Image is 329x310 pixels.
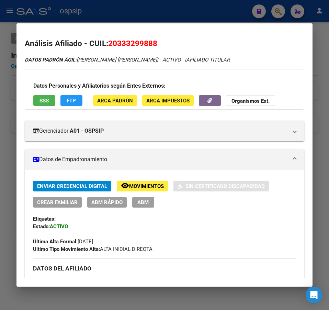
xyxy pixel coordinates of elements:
[33,181,111,191] button: Enviar Credencial Digital
[186,57,230,63] span: AFILIADO TITULAR
[226,95,275,106] button: Organismos Ext.
[117,181,168,191] button: Movimientos
[173,181,269,191] button: Sin Certificado Discapacidad
[185,183,265,189] span: Sin Certificado Discapacidad
[97,98,133,104] span: ARCA Padrón
[70,127,104,135] strong: A01 - OSPSIP
[121,181,129,190] mat-icon: remove_red_eye
[25,57,157,63] span: [PERSON_NAME] [PERSON_NAME]
[137,199,149,206] span: ABM
[37,199,78,206] span: Crear Familiar
[25,149,304,170] mat-expansion-panel-header: Datos de Empadronamiento
[306,287,322,303] div: Open Intercom Messenger
[33,216,56,222] strong: Etiquetas:
[50,223,68,230] strong: ACTIVO
[33,95,55,106] button: SSS
[67,98,76,104] span: FTP
[33,155,288,164] mat-panel-title: Datos de Empadronamiento
[60,95,82,106] button: FTP
[25,57,230,63] i: | ACTIVO |
[33,239,78,245] strong: Última Alta Formal:
[33,197,82,208] button: Crear Familiar
[91,199,123,206] span: ABM Rápido
[108,39,157,48] span: 20333299888
[129,183,164,189] span: Movimientos
[25,57,77,63] strong: DATOS PADRÓN ÁGIL:
[93,95,137,106] button: ARCA Padrón
[25,121,304,141] mat-expansion-panel-header: Gerenciador:A01 - OSPSIP
[33,82,296,90] h3: Datos Personales y Afiliatorios según Entes Externos:
[33,239,93,245] span: [DATE]
[87,197,127,208] button: ABM Rápido
[33,127,288,135] mat-panel-title: Gerenciador:
[146,98,190,104] span: ARCA Impuestos
[39,98,49,104] span: SSS
[33,223,50,230] strong: Estado:
[33,246,152,252] span: ALTA INICIAL DIRECTA
[142,95,194,106] button: ARCA Impuestos
[33,246,100,252] strong: Ultimo Tipo Movimiento Alta:
[132,197,154,208] button: ABM
[33,265,296,272] h3: DATOS DEL AFILIADO
[37,183,107,189] span: Enviar Credencial Digital
[231,98,270,104] strong: Organismos Ext.
[25,38,304,49] h2: Análisis Afiliado - CUIL:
